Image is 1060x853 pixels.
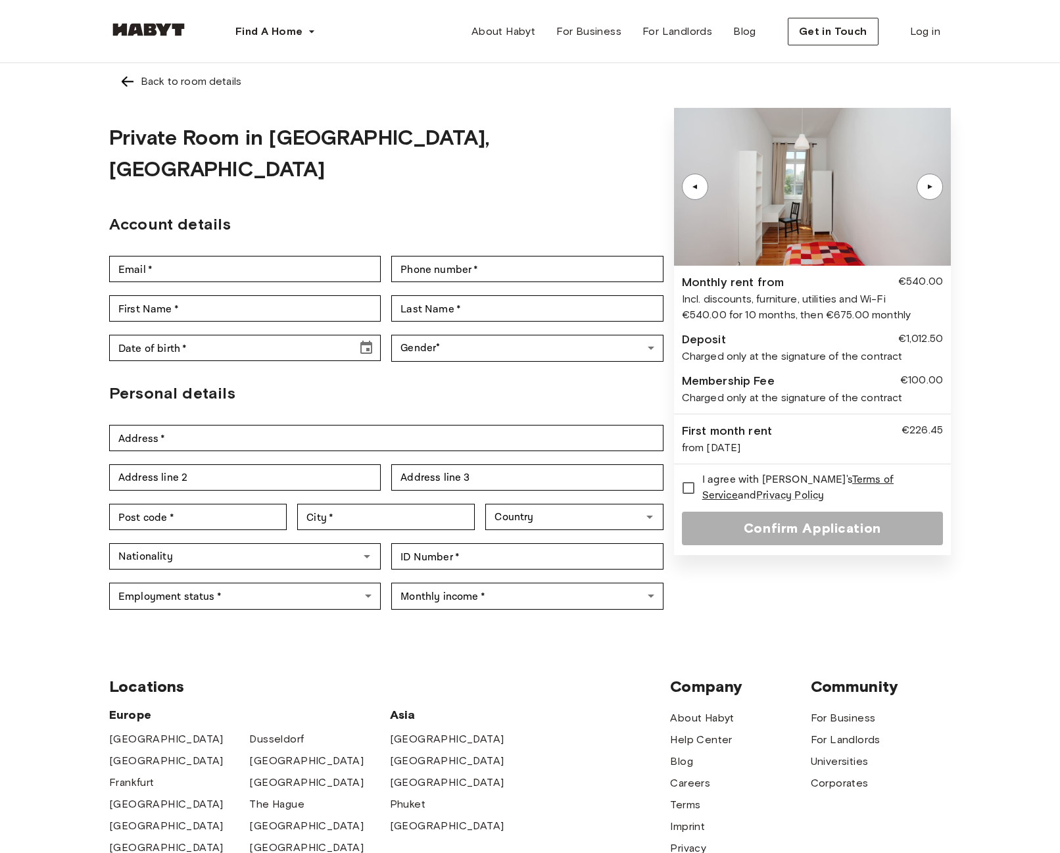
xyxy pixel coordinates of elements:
a: [GEOGRAPHIC_DATA] [109,753,224,769]
img: Habyt [109,23,188,36]
a: Imprint [670,819,705,835]
div: €226.45 [902,422,943,440]
div: ▲ [923,183,936,191]
a: Dusseldorf [249,731,304,747]
span: I agree with [PERSON_NAME]'s and [702,472,932,504]
span: Get in Touch [799,24,867,39]
span: Asia [390,707,530,723]
a: [GEOGRAPHIC_DATA] [109,731,224,747]
span: For Business [556,24,621,39]
span: Company [670,677,810,696]
div: €100.00 [900,372,943,390]
a: [GEOGRAPHIC_DATA] [249,818,364,834]
a: Privacy Policy [756,489,824,502]
div: First month rent [682,422,772,440]
a: About Habyt [461,18,546,45]
img: Left pointing arrow [120,74,135,89]
a: Terms [670,797,700,813]
div: Back to room details [141,74,241,89]
a: [GEOGRAPHIC_DATA] [109,796,224,812]
a: The Hague [249,796,304,812]
span: Locations [109,677,670,696]
a: About Habyt [670,710,734,726]
a: Universities [811,754,869,769]
span: Europe [109,707,390,723]
a: Left pointing arrowBack to room details [109,63,951,100]
a: Log in [900,18,951,45]
a: [GEOGRAPHIC_DATA] [249,753,364,769]
div: Incl. discounts, furniture, utilities and Wi-Fi [682,291,943,307]
h2: Personal details [109,381,663,405]
a: [GEOGRAPHIC_DATA] [390,775,504,791]
h2: Account details [109,212,663,236]
div: Deposit [682,331,726,349]
div: €1,012.50 [898,331,943,349]
div: €540.00 for 10 months, then €675.00 monthly [682,307,943,323]
a: [GEOGRAPHIC_DATA] [390,731,504,747]
span: Find A Home [235,24,302,39]
span: About Habyt [471,24,535,39]
div: Charged only at the signature of the contract [682,349,943,364]
a: [GEOGRAPHIC_DATA] [249,775,364,791]
a: [GEOGRAPHIC_DATA] [390,818,504,834]
span: For Landlords [642,24,712,39]
button: Find A Home [225,18,326,45]
a: Help Center [670,732,732,748]
div: Monthly rent from [682,274,784,291]
span: Community [811,677,951,696]
a: [GEOGRAPHIC_DATA] [390,753,504,769]
div: ▲ [688,183,702,191]
h1: Private Room in [GEOGRAPHIC_DATA], [GEOGRAPHIC_DATA] [109,122,663,185]
button: Open [358,547,376,566]
a: Blog [670,754,693,769]
span: Log in [910,24,940,39]
a: [GEOGRAPHIC_DATA] [109,818,224,834]
a: For Business [811,710,876,726]
a: Frankfurt [109,775,155,791]
button: Choose date [353,335,379,361]
a: Phuket [390,796,425,812]
div: Charged only at the signature of the contract [682,390,943,406]
button: Open [640,508,659,526]
a: For Business [546,18,632,45]
span: Blog [733,24,756,39]
a: Corporates [811,775,869,791]
a: For Landlords [632,18,723,45]
a: Blog [723,18,767,45]
div: Membership Fee [682,372,775,390]
button: Get in Touch [788,18,879,45]
img: Image of the room [674,108,951,266]
div: from [DATE] [682,440,943,456]
a: For Landlords [811,732,880,748]
div: €540.00 [898,274,943,291]
a: Careers [670,775,710,791]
